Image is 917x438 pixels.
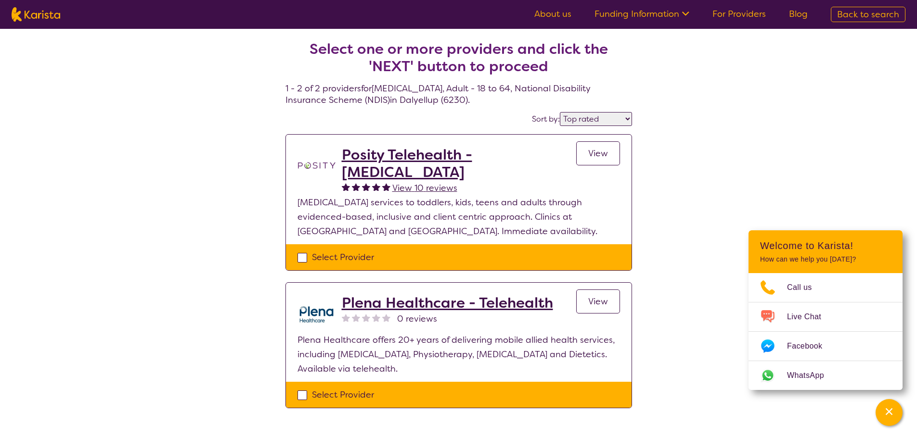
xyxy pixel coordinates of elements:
[760,255,891,263] p: How can we help you [DATE]?
[392,181,457,195] a: View 10 reviews
[576,141,620,165] a: View
[837,9,899,20] span: Back to search
[297,294,336,333] img: qwv9egg5taowukv2xnze.png
[712,8,766,20] a: For Providers
[12,7,60,22] img: Karista logo
[831,7,905,22] a: Back to search
[787,310,833,324] span: Live Chat
[594,8,689,20] a: Funding Information
[342,294,553,312] a: Plena Healthcare - Telehealth
[342,183,350,191] img: fullstar
[760,240,891,251] h2: Welcome to Karista!
[372,313,380,322] img: nonereviewstar
[789,8,808,20] a: Blog
[362,313,370,322] img: nonereviewstar
[285,17,632,106] h4: 1 - 2 of 2 providers for [MEDICAL_DATA] , Adult - 18 to 64 , National Disability Insurance Scheme...
[382,183,390,191] img: fullstar
[297,40,620,75] h2: Select one or more providers and click the 'NEXT' button to proceed
[382,313,390,322] img: nonereviewstar
[342,313,350,322] img: nonereviewstar
[392,182,457,194] span: View 10 reviews
[787,280,824,295] span: Call us
[342,146,576,181] a: Posity Telehealth - [MEDICAL_DATA]
[532,114,560,124] label: Sort by:
[297,333,620,376] p: Plena Healthcare offers 20+ years of delivering mobile allied health services, including [MEDICAL...
[534,8,571,20] a: About us
[362,183,370,191] img: fullstar
[352,183,360,191] img: fullstar
[576,289,620,313] a: View
[749,273,903,390] ul: Choose channel
[588,296,608,307] span: View
[787,368,836,383] span: WhatsApp
[297,146,336,185] img: t1bslo80pcylnzwjhndq.png
[397,312,437,326] span: 0 reviews
[787,339,834,353] span: Facebook
[588,148,608,159] span: View
[749,230,903,390] div: Channel Menu
[372,183,380,191] img: fullstar
[297,195,620,238] p: [MEDICAL_DATA] services to toddlers, kids, teens and adults through evidenced-based, inclusive an...
[876,399,903,426] button: Channel Menu
[749,361,903,390] a: Web link opens in a new tab.
[352,313,360,322] img: nonereviewstar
